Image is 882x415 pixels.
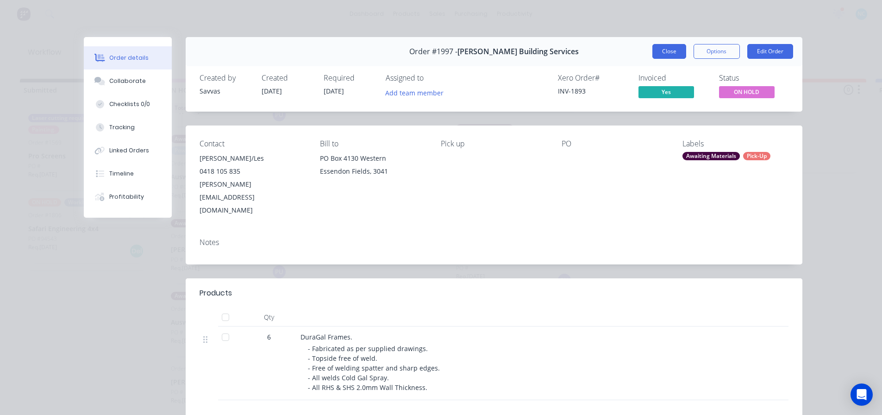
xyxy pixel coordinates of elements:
button: Profitability [84,185,172,208]
button: Tracking [84,116,172,139]
span: - Fabricated as per supplied drawings. - Topside free of weld. - Free of welding spatter and shar... [308,344,442,392]
div: Status [719,74,788,82]
div: Open Intercom Messenger [851,384,873,406]
div: Essendon Fields, 3041 [320,165,426,178]
div: [PERSON_NAME]/Les [200,152,306,165]
div: Qty [241,308,297,327]
span: DuraGal Frames. [300,333,352,341]
div: Labels [682,139,788,148]
button: Add team member [386,86,449,99]
button: Checklists 0/0 [84,93,172,116]
div: Collaborate [109,77,146,85]
div: Contact [200,139,306,148]
div: Xero Order # [558,74,627,82]
div: Notes [200,238,788,247]
div: PO [562,139,668,148]
button: ON HOLD [719,86,775,100]
span: [DATE] [262,87,282,95]
div: Created by [200,74,250,82]
div: Required [324,74,375,82]
div: Bill to [320,139,426,148]
span: Yes [638,86,694,98]
div: Timeline [109,170,134,178]
button: Linked Orders [84,139,172,162]
div: Order details [109,54,149,62]
div: [PERSON_NAME][EMAIL_ADDRESS][DOMAIN_NAME] [200,178,306,217]
div: Awaiting Materials [682,152,740,160]
div: [PERSON_NAME]/Les0418 105 835[PERSON_NAME][EMAIL_ADDRESS][DOMAIN_NAME] [200,152,306,217]
div: PO Box 4130 Western [320,152,426,165]
button: Close [652,44,686,59]
span: [PERSON_NAME] Building Services [457,47,579,56]
button: Add team member [380,86,448,99]
div: Tracking [109,123,135,132]
div: Savvas [200,86,250,96]
div: Created [262,74,313,82]
button: Options [694,44,740,59]
span: ON HOLD [719,86,775,98]
div: Products [200,288,232,299]
span: 6 [267,332,271,342]
div: Pick-Up [743,152,770,160]
div: INV-1893 [558,86,627,96]
div: PO Box 4130 WesternEssendon Fields, 3041 [320,152,426,182]
button: Collaborate [84,69,172,93]
div: Linked Orders [109,146,149,155]
div: Profitability [109,193,144,201]
span: Order #1997 - [409,47,457,56]
button: Order details [84,46,172,69]
div: 0418 105 835 [200,165,306,178]
div: Checklists 0/0 [109,100,150,108]
div: Invoiced [638,74,708,82]
button: Edit Order [747,44,793,59]
button: Timeline [84,162,172,185]
span: [DATE] [324,87,344,95]
div: Pick up [441,139,547,148]
div: Assigned to [386,74,478,82]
